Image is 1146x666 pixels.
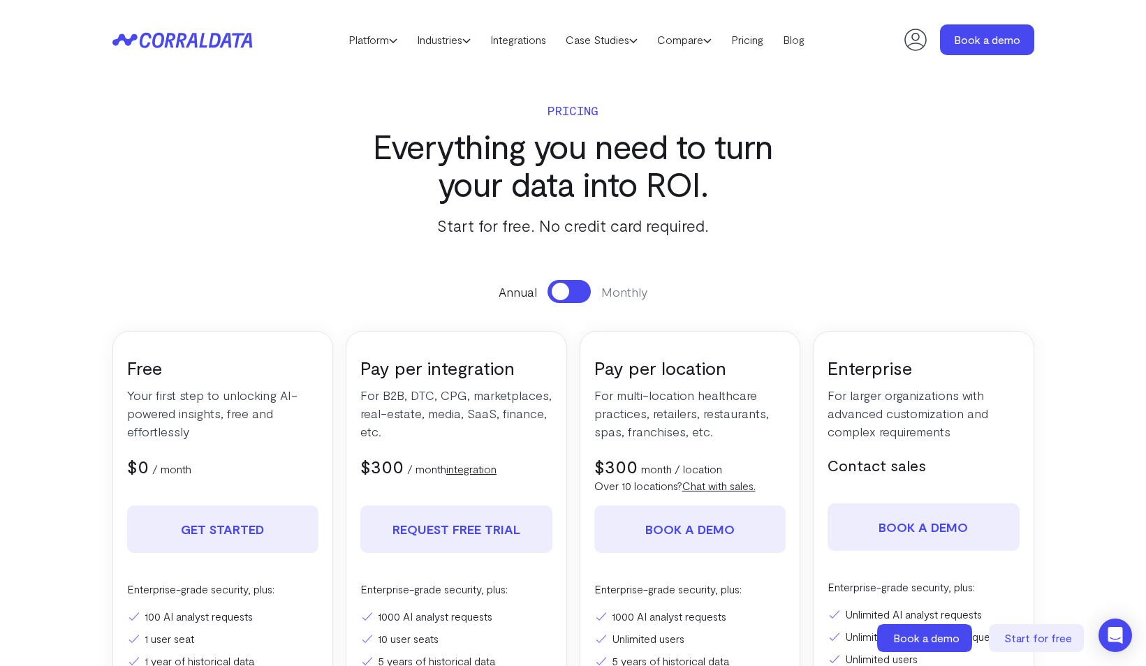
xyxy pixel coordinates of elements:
[1099,619,1132,652] div: Open Intercom Messenger
[339,29,407,50] a: Platform
[940,24,1034,55] a: Book a demo
[682,479,756,492] a: Chat with sales.
[877,624,975,652] a: Book a demo
[594,608,786,625] li: 1000 AI analyst requests
[594,478,786,494] p: Over 10 locations?
[647,29,721,50] a: Compare
[1004,631,1072,644] span: Start for free
[127,386,319,441] p: Your first step to unlocking AI-powered insights, free and effortlessly
[556,29,647,50] a: Case Studies
[407,29,480,50] a: Industries
[828,628,1020,645] li: Unlimited human analyst requests
[127,630,319,647] li: 1 user seat
[721,29,773,50] a: Pricing
[594,630,786,647] li: Unlimited users
[127,505,319,553] a: Get Started
[773,29,814,50] a: Blog
[127,608,319,625] li: 100 AI analyst requests
[360,505,552,553] a: REQUEST FREE TRIAL
[127,581,319,598] p: Enterprise-grade security, plus:
[346,213,800,238] p: Start for free. No credit card required.
[594,581,786,598] p: Enterprise-grade security, plus:
[828,386,1020,441] p: For larger organizations with advanced customization and complex requirements
[499,283,537,301] span: Annual
[828,606,1020,623] li: Unlimited AI analyst requests
[360,581,552,598] p: Enterprise-grade security, plus:
[360,608,552,625] li: 1000 AI analyst requests
[601,283,647,301] span: Monthly
[828,579,1020,595] p: Enterprise-grade security, plus:
[989,624,1087,652] a: Start for free
[594,386,786,441] p: For multi-location healthcare practices, retailers, restaurants, spas, franchises, etc.
[152,461,191,478] p: / month
[360,386,552,441] p: For B2B, DTC, CPG, marketplaces, real-estate, media, SaaS, finance, etc.
[594,455,638,477] span: $300
[594,505,786,553] a: Book a demo
[828,503,1020,551] a: Book a demo
[480,29,556,50] a: Integrations
[446,462,497,475] a: integration
[360,356,552,379] h3: Pay per integration
[594,356,786,379] h3: Pay per location
[407,461,497,478] p: / month
[127,356,319,379] h3: Free
[828,454,1020,475] h5: Contact sales
[360,630,552,647] li: 10 user seats
[893,631,960,644] span: Book a demo
[641,461,722,478] p: month / location
[828,356,1020,379] h3: Enterprise
[360,455,404,477] span: $300
[127,455,149,477] span: $0
[346,101,800,120] p: Pricing
[346,127,800,202] h3: Everything you need to turn your data into ROI.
